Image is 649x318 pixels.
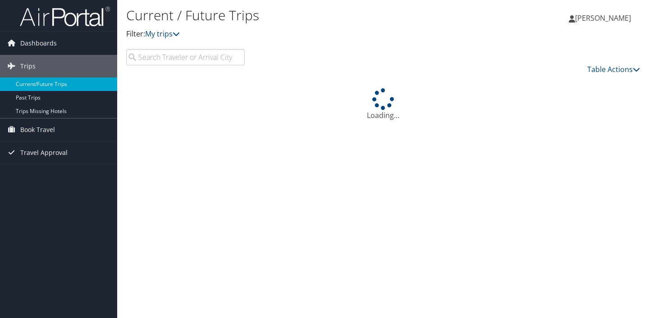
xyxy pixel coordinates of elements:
[126,28,469,40] p: Filter:
[587,64,640,74] a: Table Actions
[126,6,469,25] h1: Current / Future Trips
[20,141,68,164] span: Travel Approval
[20,6,110,27] img: airportal-logo.png
[575,13,631,23] span: [PERSON_NAME]
[20,118,55,141] span: Book Travel
[20,55,36,77] span: Trips
[569,5,640,32] a: [PERSON_NAME]
[126,88,640,121] div: Loading...
[20,32,57,55] span: Dashboards
[145,29,180,39] a: My trips
[126,49,245,65] input: Search Traveler or Arrival City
